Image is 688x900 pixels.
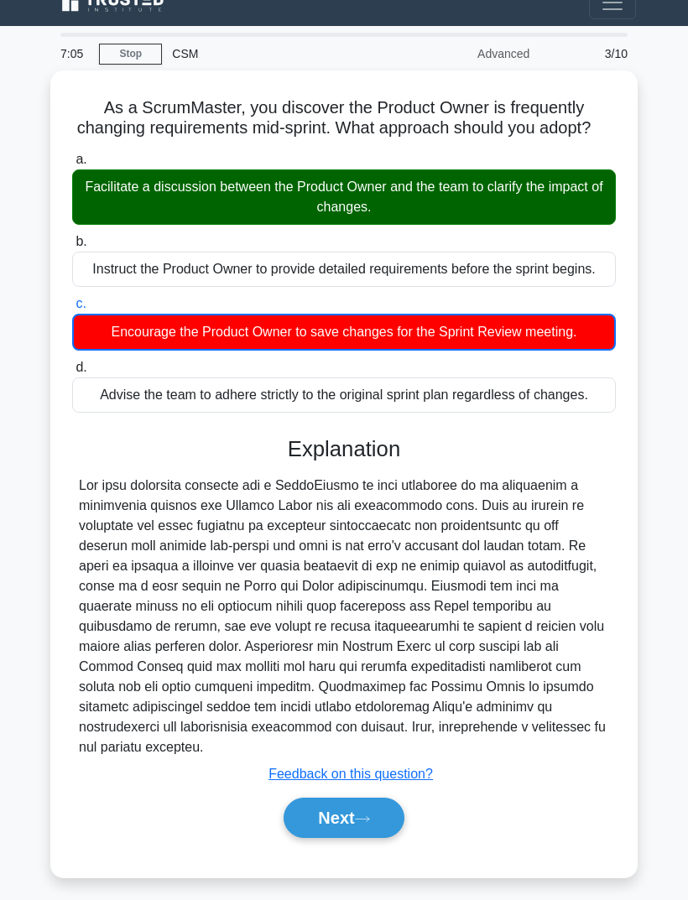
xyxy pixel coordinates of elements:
div: Advise the team to adhere strictly to the original sprint plan regardless of changes. [72,377,616,413]
div: 7:05 [50,37,99,70]
div: Facilitate a discussion between the Product Owner and the team to clarify the impact of changes. [72,169,616,225]
div: 3/10 [539,37,638,70]
a: Stop [99,44,162,65]
div: Instruct the Product Owner to provide detailed requirements before the sprint begins. [72,252,616,287]
h5: As a ScrumMaster, you discover the Product Owner is frequently changing requirements mid-sprint. ... [70,97,618,139]
div: Encourage the Product Owner to save changes for the Sprint Review meeting. [72,314,616,351]
div: CSM [162,37,393,70]
button: Next [284,798,404,838]
span: c. [76,296,86,310]
div: Lor ipsu dolorsita consecte adi e SeddoEiusmo te inci utlaboree do ma aliquaenim a minimvenia qui... [79,476,609,757]
span: b. [76,234,86,248]
span: d. [76,360,86,374]
div: Advanced [393,37,539,70]
a: Feedback on this question? [268,767,433,781]
h3: Explanation [82,436,606,462]
span: a. [76,152,86,166]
